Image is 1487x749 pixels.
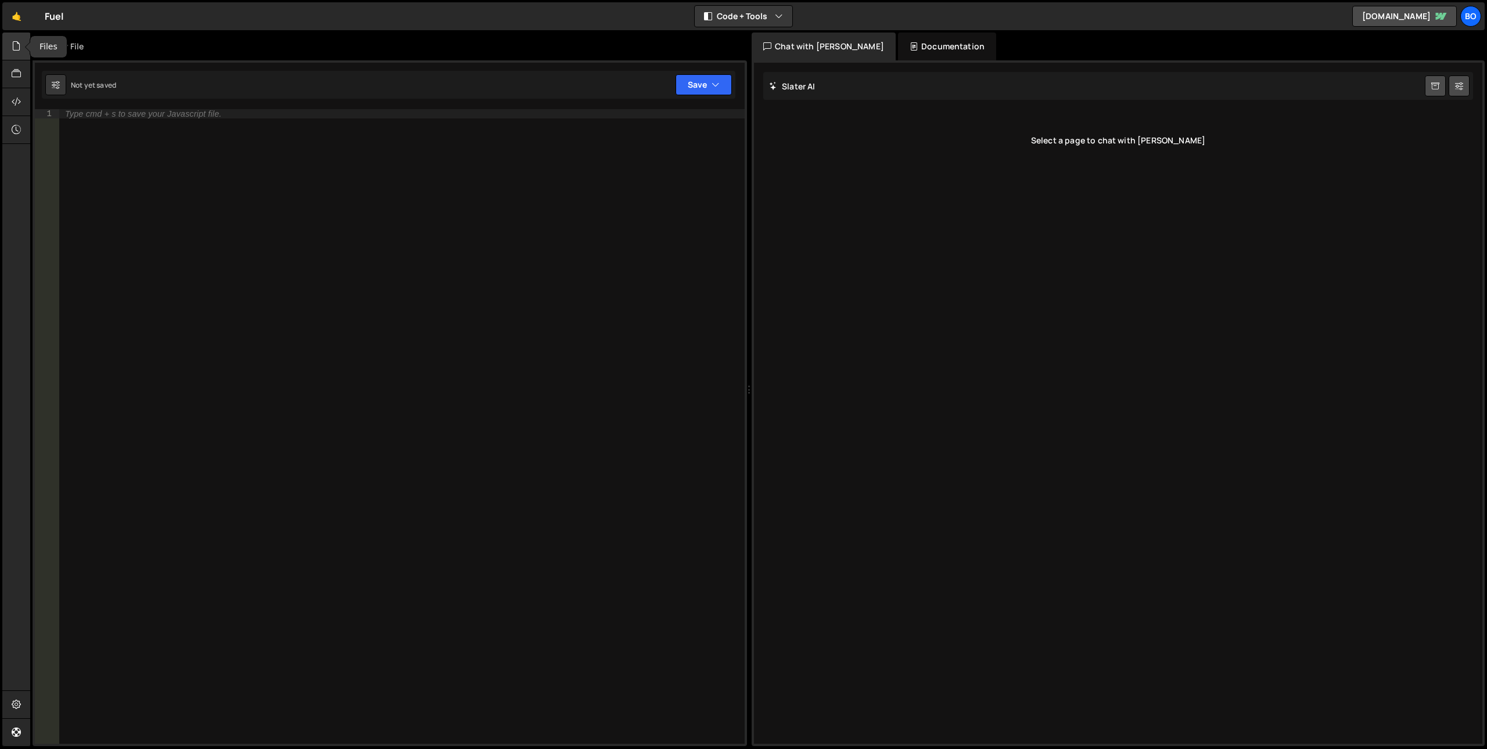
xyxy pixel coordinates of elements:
[2,2,31,30] a: 🤙
[35,109,59,118] div: 1
[71,80,116,90] div: Not yet saved
[65,110,221,118] div: Type cmd + s to save your Javascript file.
[45,9,64,23] div: Fuel
[1352,6,1457,27] a: [DOMAIN_NAME]
[1460,6,1481,27] a: Bo
[763,117,1473,164] div: Select a page to chat with [PERSON_NAME]
[695,6,792,27] button: Code + Tools
[898,33,996,60] div: Documentation
[769,81,816,92] h2: Slater AI
[752,33,896,60] div: Chat with [PERSON_NAME]
[676,74,732,95] button: Save
[30,36,67,57] div: Files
